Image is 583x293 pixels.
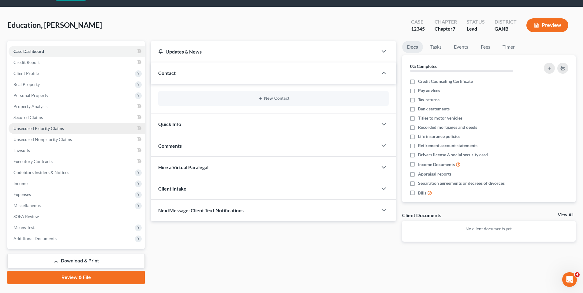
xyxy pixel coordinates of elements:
[13,93,48,98] span: Personal Property
[9,112,145,123] a: Secured Claims
[495,25,517,32] div: GANB
[13,104,47,109] span: Property Analysis
[467,25,485,32] div: Lead
[418,78,473,84] span: Credit Counseling Certificate
[526,18,568,32] button: Preview
[13,181,28,186] span: Income
[13,148,30,153] span: Lawsuits
[163,96,384,101] button: New Contact
[158,121,181,127] span: Quick Info
[418,152,488,158] span: Drivers license & social security card
[418,124,477,130] span: Recorded mortgages and deeds
[449,41,473,53] a: Events
[418,106,450,112] span: Bank statements
[13,192,31,197] span: Expenses
[498,41,520,53] a: Timer
[13,137,72,142] span: Unsecured Nonpriority Claims
[13,49,44,54] span: Case Dashboard
[13,203,41,208] span: Miscellaneous
[158,186,186,191] span: Client Intake
[418,180,505,186] span: Separation agreements or decrees of divorces
[418,133,460,139] span: Life insurance policies
[435,25,457,32] div: Chapter
[9,156,145,167] a: Executory Contracts
[7,271,145,284] a: Review & File
[13,225,35,230] span: Means Test
[9,46,145,57] a: Case Dashboard
[13,214,39,219] span: SOFA Review
[7,20,102,29] span: Education, [PERSON_NAME]
[476,41,495,53] a: Fees
[9,101,145,112] a: Property Analysis
[13,71,39,76] span: Client Profile
[411,25,425,32] div: 12345
[425,41,447,53] a: Tasks
[13,170,69,175] span: Codebtors Insiders & Notices
[495,18,517,25] div: District
[7,254,145,268] a: Download & Print
[13,159,53,164] span: Executory Contracts
[418,161,455,168] span: Income Documents
[402,212,441,218] div: Client Documents
[9,123,145,134] a: Unsecured Priority Claims
[418,97,439,103] span: Tax returns
[410,64,438,69] strong: 0% Completed
[435,18,457,25] div: Chapter
[467,18,485,25] div: Status
[418,115,462,121] span: Titles to motor vehicles
[9,211,145,222] a: SOFA Review
[575,272,580,277] span: 4
[418,87,440,94] span: Pay advices
[158,70,176,76] span: Contact
[13,115,43,120] span: Secured Claims
[158,164,208,170] span: Hire a Virtual Paralegal
[562,272,577,287] iframe: Intercom live chat
[558,213,573,217] a: View All
[418,143,477,149] span: Retirement account statements
[13,236,57,241] span: Additional Documents
[407,226,571,232] p: No client documents yet.
[13,126,64,131] span: Unsecured Priority Claims
[418,171,451,177] span: Appraisal reports
[402,41,423,53] a: Docs
[9,145,145,156] a: Lawsuits
[453,26,455,32] span: 7
[411,18,425,25] div: Case
[158,143,182,149] span: Comments
[9,57,145,68] a: Credit Report
[418,190,426,196] span: Bills
[158,207,244,213] span: NextMessage: Client Text Notifications
[13,60,40,65] span: Credit Report
[9,134,145,145] a: Unsecured Nonpriority Claims
[13,82,40,87] span: Real Property
[158,48,370,55] div: Updates & News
